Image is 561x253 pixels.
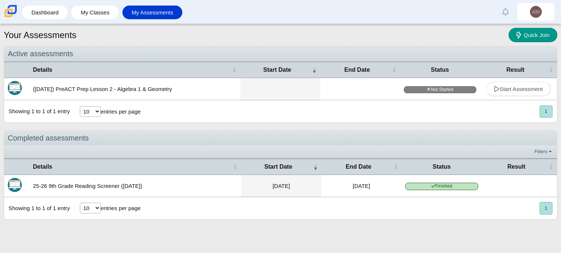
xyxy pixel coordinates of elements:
[312,66,317,74] span: Start Date : Activate to remove sorting
[324,66,391,74] span: End Date
[101,205,141,211] label: entries per page
[325,163,392,171] span: End Date
[540,105,552,118] button: 1
[313,163,318,171] span: Start Date : Activate to remove sorting
[484,66,547,74] span: Result
[486,82,551,96] a: Start Assessment
[273,183,290,189] time: Aug 21, 2025 at 11:48 AM
[549,66,553,74] span: Result : Activate to sort
[29,175,241,197] td: 25-26 9th Grade Reading Screener ([DATE])
[29,78,240,100] td: ([DATE]) PreACT Prep Lesson 2 - Algebra 1 & Geometry
[26,6,64,19] a: Dashboard
[4,100,70,122] div: Showing 1 to 1 of 1 entry
[539,105,552,118] nav: pagination
[494,86,543,92] span: Start Assessment
[3,14,18,20] a: Carmen School of Science & Technology
[508,28,557,42] a: Quick Join
[233,163,237,171] span: Details : Activate to sort
[33,66,231,74] span: Details
[4,46,557,61] div: Active assessments
[4,29,77,41] h1: Your Assessments
[533,148,555,155] a: Filters
[497,4,514,20] a: Alerts
[4,131,557,146] div: Completed assessments
[3,3,18,19] img: Carmen School of Science & Technology
[75,6,115,19] a: My Classes
[405,163,478,171] span: Status
[353,183,370,189] time: Aug 21, 2025 at 12:28 PM
[549,163,553,171] span: Result : Activate to sort
[8,81,22,95] img: Itembank
[539,202,552,214] nav: pagination
[8,178,22,192] img: Itembank
[404,66,476,74] span: Status
[393,163,398,171] span: End Date : Activate to sort
[404,86,476,93] span: Not Started
[126,6,179,19] a: My Assessments
[244,66,311,74] span: Start Date
[232,66,237,74] span: Details : Activate to sort
[101,108,141,115] label: entries per page
[392,66,396,74] span: End Date : Activate to sort
[524,32,550,38] span: Quick Join
[33,163,232,171] span: Details
[517,3,554,21] a: AM
[540,202,552,214] button: 1
[486,163,547,171] span: Result
[4,197,70,219] div: Showing 1 to 1 of 1 entry
[405,183,478,190] span: Finished
[245,163,312,171] span: Start Date
[532,9,540,14] span: AM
